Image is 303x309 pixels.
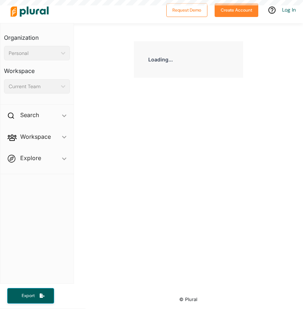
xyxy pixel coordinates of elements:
h3: Workspace [4,60,70,76]
button: Export [7,288,54,304]
button: Create Account [215,3,258,17]
div: Current Team [9,83,58,90]
h2: Search [20,111,39,119]
div: Loading... [134,41,243,78]
div: Personal [9,50,58,57]
small: © Plural [179,297,197,302]
button: Request Demo [166,3,207,17]
h3: Organization [4,27,70,43]
a: Log In [282,7,296,13]
a: Create Account [215,6,258,13]
span: Export [17,293,40,299]
a: Request Demo [166,6,207,13]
